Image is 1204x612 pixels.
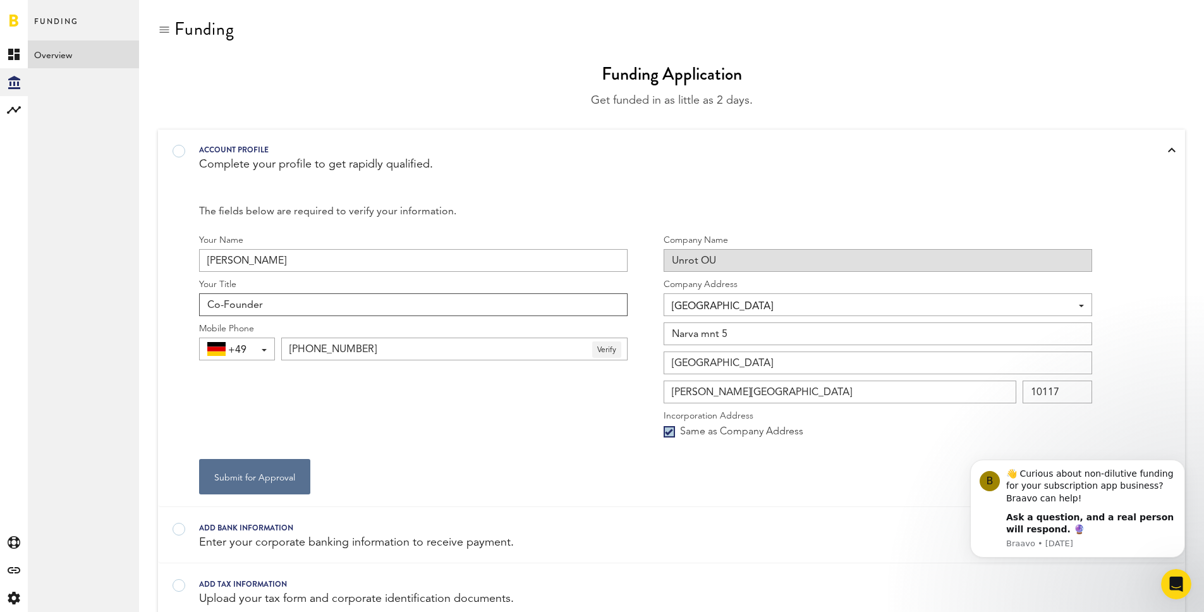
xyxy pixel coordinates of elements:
[664,381,1016,403] input: region
[664,322,1092,345] input: street address
[34,14,78,40] span: Funding
[199,278,628,291] label: Your Title
[159,508,1184,563] a: Add bank information Enter your corporate banking information to receive payment.
[672,296,1071,317] span: [GEOGRAPHIC_DATA]
[28,40,139,68] a: Overview
[1161,569,1191,599] iframe: Intercom live chat
[664,425,803,439] label: Same as Company Address
[27,9,72,20] span: Support
[199,591,1112,607] div: Upload your tax form and corporate identification documents.
[602,61,742,87] div: Funding Application
[174,19,234,39] div: Funding
[199,202,1092,221] div: The fields below are required to verify your information.
[664,410,1092,423] label: Incorporation Address
[199,459,310,494] button: Submit for Approval
[207,342,226,358] img: de.svg
[592,341,621,358] button: Verify
[199,521,1112,535] div: Add bank information
[199,234,628,247] label: Your Name
[664,278,1092,291] label: Company Address
[664,234,1092,247] label: Company Name
[228,340,275,361] span: +49
[199,322,628,336] label: Mobile Phone
[158,93,1185,109] div: Get funded in as little as 2 days.
[199,577,1112,591] div: Add tax information
[664,352,1092,374] input: city
[281,338,628,360] input: ( )
[951,448,1204,565] iframe: Intercom notifications message
[199,535,1112,551] div: Enter your corporate banking information to receive payment.
[199,143,1112,157] div: Account profile
[1023,381,1092,403] input: post
[159,130,1184,185] a: Account profile Complete your profile to get rapidly qualified.
[199,157,1112,173] div: Complete your profile to get rapidly qualified.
